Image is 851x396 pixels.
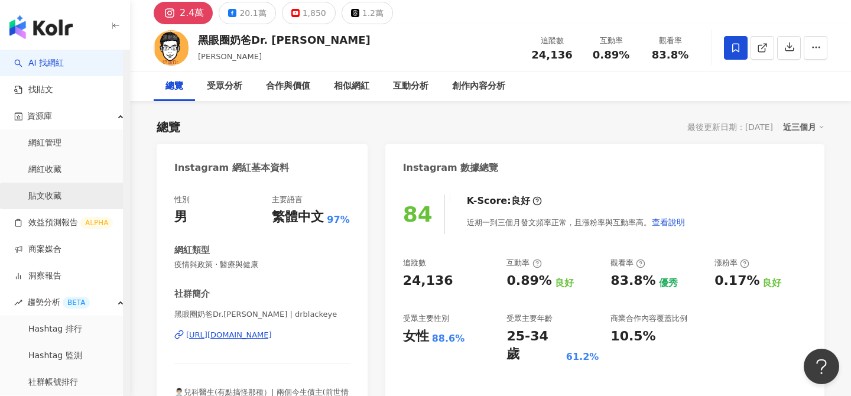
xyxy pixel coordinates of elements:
span: 24,136 [531,48,572,61]
div: 互動率 [506,258,541,268]
div: 84 [403,202,433,226]
div: 性別 [174,194,190,205]
div: 總覽 [157,119,180,135]
div: 繁體中文 [272,208,324,226]
span: 黑眼圈奶爸Dr.[PERSON_NAME] | drblackeye [174,309,350,320]
a: Hashtag 監測 [28,350,82,362]
span: 83.8% [652,49,688,61]
div: 受眾主要性別 [403,313,449,324]
div: 良好 [555,277,574,290]
div: 61.2% [566,350,599,363]
a: Hashtag 排行 [28,323,82,335]
div: K-Score : [467,194,542,207]
div: 近三個月 [783,119,824,135]
div: 漲粉率 [714,258,749,268]
a: 網紅收藏 [28,164,61,176]
div: 受眾分析 [207,79,242,93]
div: 受眾主要年齡 [506,313,553,324]
div: 觀看率 [648,35,693,47]
div: 83.8% [610,272,655,290]
div: 2.4萬 [180,5,204,21]
a: 效益預測報告ALPHA [14,217,113,229]
div: 互動率 [589,35,634,47]
a: 網紅管理 [28,137,61,149]
div: 24,136 [403,272,453,290]
div: 合作與價值 [266,79,310,93]
a: 洞察報告 [14,270,61,282]
div: 優秀 [659,277,678,290]
div: 良好 [762,277,781,290]
div: 女性 [403,327,429,346]
div: BETA [63,297,90,309]
div: 1,850 [303,5,326,21]
div: 黑眼圈奶爸Dr. [PERSON_NAME] [198,33,371,47]
img: logo [9,15,73,39]
div: 相似網紅 [334,79,369,93]
a: 貼文收藏 [28,190,61,202]
button: 查看說明 [651,210,686,234]
div: 0.89% [506,272,551,290]
div: 創作內容分析 [452,79,505,93]
button: 1,850 [282,2,336,24]
a: [URL][DOMAIN_NAME] [174,330,350,340]
div: 0.17% [714,272,759,290]
div: 10.5% [610,327,655,346]
a: 商案媒合 [14,244,61,255]
button: 20.1萬 [219,2,275,24]
button: 2.4萬 [154,2,213,24]
button: 1.2萬 [342,2,393,24]
a: 找貼文 [14,84,53,96]
div: [URL][DOMAIN_NAME] [186,330,272,340]
div: 1.2萬 [362,5,384,21]
a: 社群帳號排行 [28,376,78,388]
div: 20.1萬 [239,5,266,21]
div: 網紅類型 [174,244,210,257]
div: 主要語言 [272,194,303,205]
div: 男 [174,208,187,226]
div: Instagram 數據總覽 [403,161,499,174]
span: 趨勢分析 [27,289,90,316]
a: searchAI 找網紅 [14,57,64,69]
div: 總覽 [165,79,183,93]
span: 查看說明 [652,218,685,227]
iframe: Help Scout Beacon - Open [804,349,839,384]
div: 追蹤數 [403,258,426,268]
div: 近期一到三個月發文頻率正常，且漲粉率與互動率高。 [467,210,686,234]
span: rise [14,298,22,307]
span: 疫情與政策 · 醫療與健康 [174,259,350,270]
span: 97% [327,213,349,226]
div: 追蹤數 [530,35,574,47]
span: 資源庫 [27,103,52,129]
div: 觀看率 [610,258,645,268]
div: 88.6% [432,332,465,345]
div: 互動分析 [393,79,428,93]
span: [PERSON_NAME] [198,52,262,61]
span: 0.89% [593,49,629,61]
img: KOL Avatar [154,30,189,66]
div: 良好 [511,194,530,207]
div: 25-34 歲 [506,327,563,364]
div: 商業合作內容覆蓋比例 [610,313,687,324]
div: 社群簡介 [174,288,210,300]
div: 最後更新日期：[DATE] [687,122,773,132]
div: Instagram 網紅基本資料 [174,161,289,174]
